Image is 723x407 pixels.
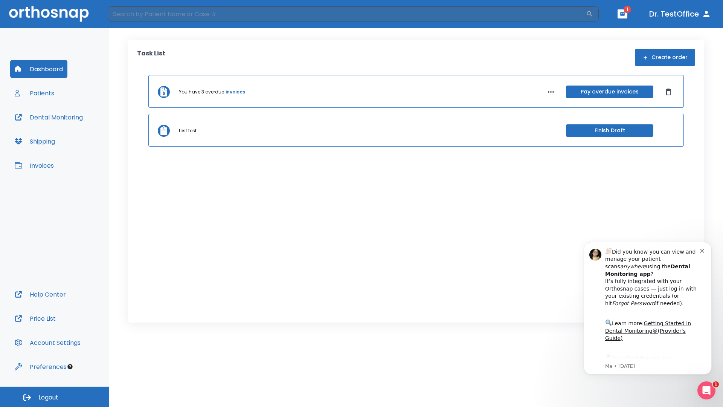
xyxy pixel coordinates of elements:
[9,6,89,21] img: Orthosnap
[566,86,653,98] button: Pay overdue invoices
[179,127,197,134] p: test test
[10,108,87,126] button: Dental Monitoring
[646,7,714,21] button: Dr. TestOffice
[33,132,128,139] p: Message from Ma, sent 2w ago
[33,125,100,138] a: App Store
[713,381,719,387] span: 1
[635,49,695,66] button: Create order
[624,6,631,13] span: 1
[10,156,58,174] button: Invoices
[662,86,674,98] button: Dismiss
[697,381,715,399] iframe: Intercom live chat
[179,89,224,95] p: You have 3 overdue
[33,123,128,161] div: Download the app: | ​ Let us know if you need help getting started!
[128,16,134,22] button: Dismiss notification
[10,60,67,78] button: Dashboard
[572,231,723,387] iframe: Intercom notifications message
[566,124,653,137] button: Finish Draft
[67,363,73,370] div: Tooltip anchor
[10,285,70,303] button: Help Center
[226,89,245,95] a: invoices
[10,132,59,150] button: Shipping
[10,84,59,102] button: Patients
[10,358,71,376] button: Preferences
[108,6,586,21] input: Search by Patient Name or Case #
[38,393,58,402] span: Logout
[10,309,60,327] button: Price List
[10,334,85,352] button: Account Settings
[137,49,165,66] p: Task List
